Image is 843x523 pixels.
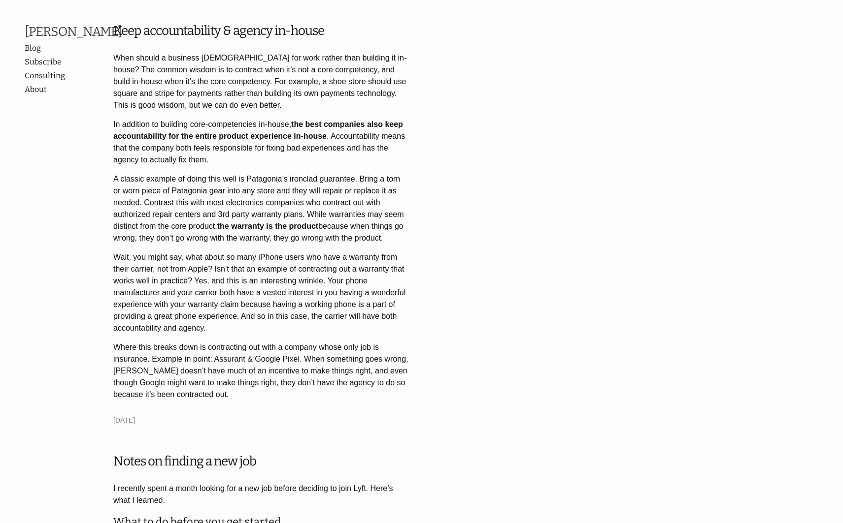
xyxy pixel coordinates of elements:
p: A classic example of doing this well is Patagonia’s ironclad guarantee. Bring a torn or worn piec... [113,173,409,244]
p: When should a business [DEMOGRAPHIC_DATA] for work rather than building it in-house? The common w... [113,52,409,111]
a: Blog [25,42,103,54]
strong: the warranty is the product [217,222,318,230]
p: Wait, you might say, what about so many iPhone users who have a warranty from their carrier, not ... [113,251,409,334]
a: [PERSON_NAME] [25,25,113,39]
p: Where this breaks down is contracting out with a company whose only job is insurance. Example in ... [113,341,409,400]
p: [DATE] [113,415,409,426]
strong: the best companies also keep accountability for the entire product experience in-house [113,120,403,140]
a: About [25,84,113,95]
a: Keep accountability & agency in-house [113,23,324,38]
a: Consulting [25,70,103,82]
a: Subscribe [25,56,103,68]
a: Notes on finding a new job [113,454,256,469]
p: I recently spent a month looking for a new job before deciding to join Lyft. Here’s what I learned. [113,483,409,506]
p: In addition to building core-competencies in-house, . Accountability means that the company both ... [113,119,409,166]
